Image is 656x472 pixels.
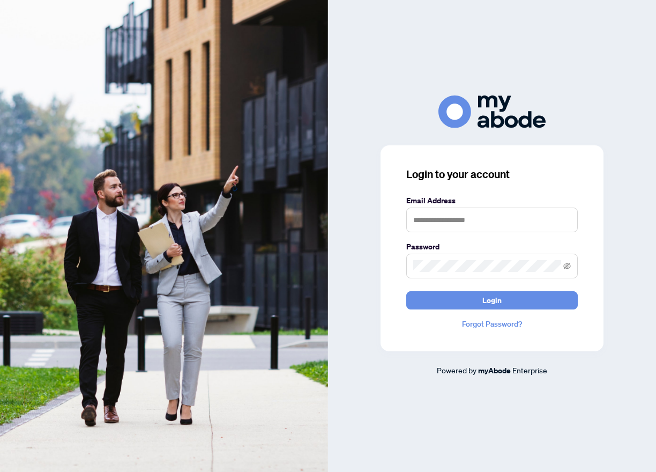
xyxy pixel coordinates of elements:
span: eye-invisible [563,262,571,270]
a: myAbode [478,365,511,377]
a: Forgot Password? [406,318,578,330]
h3: Login to your account [406,167,578,182]
span: Powered by [437,365,476,375]
span: Login [482,292,502,309]
label: Password [406,241,578,253]
span: Enterprise [512,365,547,375]
button: Login [406,291,578,309]
img: ma-logo [438,95,546,128]
label: Email Address [406,195,578,206]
